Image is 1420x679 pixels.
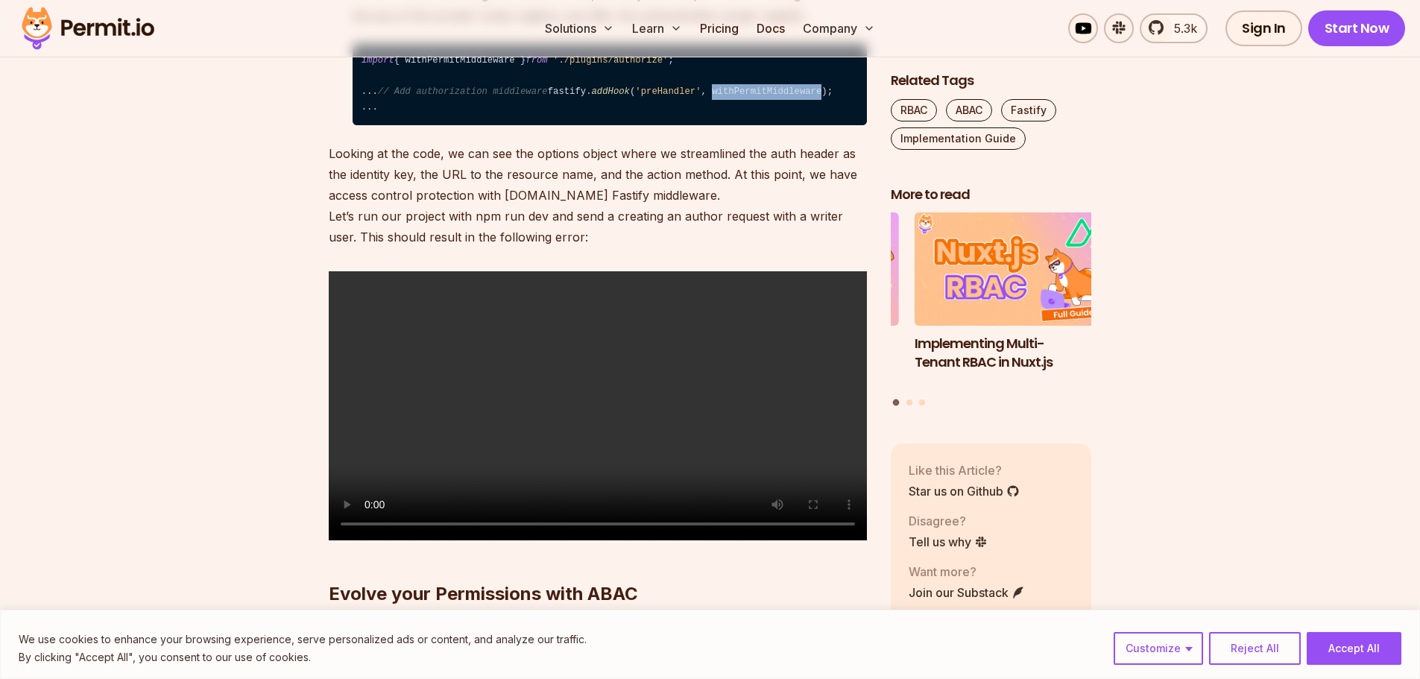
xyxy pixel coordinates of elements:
span: from [526,55,547,66]
h2: More to read [891,186,1092,204]
a: Join our Substack [909,584,1025,601]
a: Star us on Github [909,482,1020,500]
p: Looking at the code, we can see the options object where we streamlined the auth header as the id... [329,143,867,247]
a: Start Now [1308,10,1406,46]
li: 3 of 3 [698,213,899,391]
a: 5.3k [1140,13,1208,43]
button: Reject All [1209,632,1301,665]
p: Like this Article? [909,461,1020,479]
a: Docs [751,13,791,43]
code: { withPermitMiddleware } ; ⁠ ... fastify. ( , withPermitMiddleware);⁠ ... [353,44,867,125]
button: Accept All [1307,632,1401,665]
span: addHook [592,86,630,97]
p: We use cookies to enhance your browsing experience, serve personalized ads or content, and analyz... [19,631,587,648]
h3: Policy-Based Access Control (PBAC) Isn’t as Great as You Think [698,335,899,390]
p: Disagree? [909,512,988,530]
a: RBAC [891,99,937,121]
img: Permit logo [15,3,161,54]
a: Fastify [1001,99,1056,121]
a: Sign In [1225,10,1302,46]
a: Implementation Guide [891,127,1026,150]
span: 'preHandler' [635,86,701,97]
button: Go to slide 2 [906,399,912,405]
a: ABAC [946,99,992,121]
div: Posts [891,213,1092,408]
img: Implementing Multi-Tenant RBAC in Nuxt.js [915,213,1116,326]
a: Pricing [694,13,745,43]
h3: Implementing Multi-Tenant RBAC in Nuxt.js [915,335,1116,372]
span: // Add authorization middleware [378,86,548,97]
img: Policy-Based Access Control (PBAC) Isn’t as Great as You Think [698,213,899,326]
button: Go to slide 3 [919,399,925,405]
a: Implementing Multi-Tenant RBAC in Nuxt.jsImplementing Multi-Tenant RBAC in Nuxt.js [915,213,1116,391]
span: './plugins/authorize' [553,55,668,66]
button: Customize [1114,632,1203,665]
p: By clicking "Accept All", you consent to our use of cookies. [19,648,587,666]
h2: Evolve your Permissions with ABAC [329,522,867,606]
button: Learn [626,13,688,43]
p: Want more? [909,563,1025,581]
button: Go to slide 1 [893,399,900,406]
a: Tell us why [909,533,988,551]
button: Company [797,13,881,43]
video: Sorry, your browser doesn't support embedded videos. [329,271,867,540]
h2: Related Tags [891,72,1092,90]
li: 1 of 3 [915,213,1116,391]
button: Solutions [539,13,620,43]
span: 5.3k [1165,19,1197,37]
span: import [362,55,394,66]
